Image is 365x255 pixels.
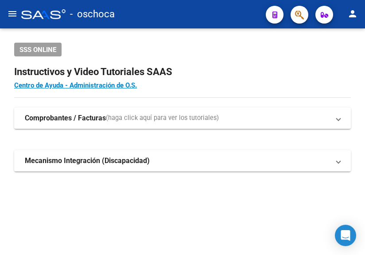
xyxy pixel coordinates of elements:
[70,4,115,24] span: - oschoca
[19,46,56,54] span: SSS ONLINE
[14,43,62,56] button: SSS ONLINE
[25,113,106,123] strong: Comprobantes / Facturas
[7,8,18,19] mat-icon: menu
[335,225,356,246] div: Open Intercom Messenger
[14,64,351,80] h2: Instructivos y Video Tutoriales SAAS
[25,156,150,166] strong: Mecanismo Integración (Discapacidad)
[14,81,137,89] a: Centro de Ayuda - Administración de O.S.
[14,108,351,129] mat-expansion-panel-header: Comprobantes / Facturas(haga click aquí para ver los tutoriales)
[106,113,219,123] span: (haga click aquí para ver los tutoriales)
[14,150,351,171] mat-expansion-panel-header: Mecanismo Integración (Discapacidad)
[347,8,358,19] mat-icon: person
